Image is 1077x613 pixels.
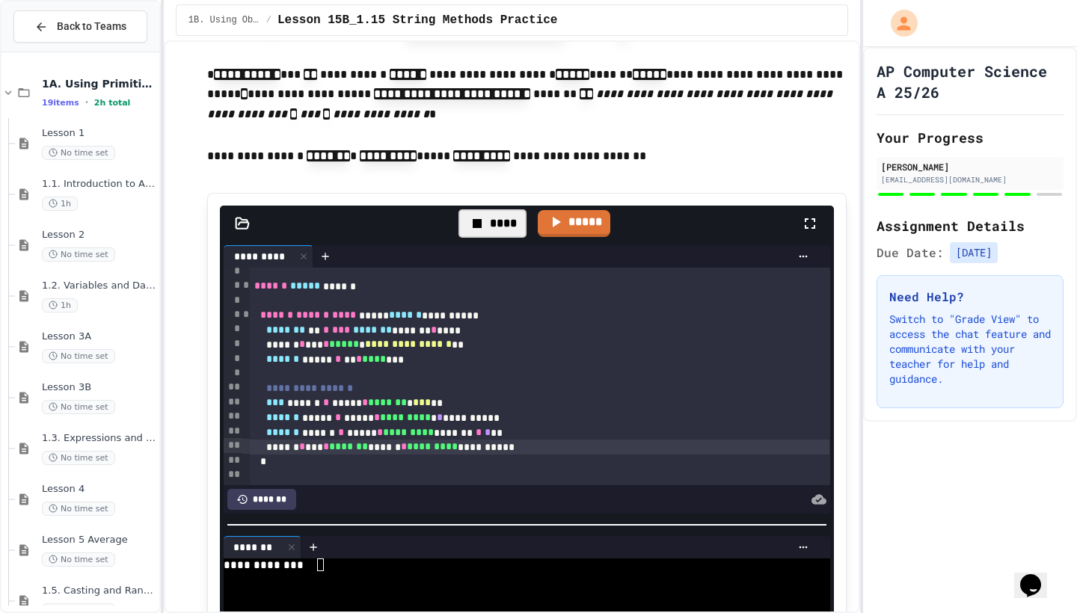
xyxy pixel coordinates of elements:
span: No time set [42,349,115,363]
span: Back to Teams [57,19,126,34]
span: Lesson 3B [42,381,156,394]
span: Lesson 3A [42,330,156,343]
span: No time set [42,247,115,262]
span: No time set [42,502,115,516]
span: 1h [42,197,78,211]
div: [PERSON_NAME] [881,160,1059,173]
span: 1.2. Variables and Data Types [42,280,156,292]
h2: Assignment Details [877,215,1064,236]
span: 1h [42,298,78,312]
iframe: chat widget [1014,553,1062,598]
span: / [266,14,271,26]
span: 2h total [94,98,131,108]
span: No time set [42,146,115,160]
span: No time set [42,552,115,567]
h2: Your Progress [877,127,1064,148]
span: 1B. Using Objects and Methods [188,14,260,26]
span: Lesson 2 [42,229,156,241]
h1: AP Computer Science A 25/26 [877,61,1064,102]
span: 1A. Using Primitives [42,77,156,90]
h3: Need Help? [889,288,1051,306]
span: Due Date: [877,244,944,262]
div: [EMAIL_ADDRESS][DOMAIN_NAME] [881,174,1059,185]
span: Lesson 4 [42,483,156,496]
span: • [85,96,88,108]
span: [DATE] [950,242,998,263]
span: 1.3. Expressions and Output [New] [42,432,156,445]
div: My Account [875,6,921,40]
span: Lesson 5 Average [42,534,156,546]
button: Back to Teams [13,10,147,43]
span: 1.1. Introduction to Algorithms, Programming, and Compilers [42,178,156,191]
span: 19 items [42,98,79,108]
span: No time set [42,400,115,414]
span: No time set [42,451,115,465]
span: Lesson 15B_1.15 String Methods Practice [277,11,557,29]
p: Switch to "Grade View" to access the chat feature and communicate with your teacher for help and ... [889,312,1051,386]
span: 1.5. Casting and Ranges of Values [42,585,156,597]
span: Lesson 1 [42,127,156,140]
